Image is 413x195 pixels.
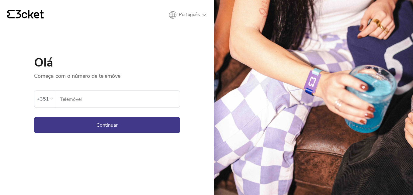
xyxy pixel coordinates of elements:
[7,10,15,19] g: {' '}
[34,117,180,133] button: Continuar
[34,56,180,69] h1: Olá
[56,91,180,108] label: Telemóvel
[60,91,180,108] input: Telemóvel
[34,69,180,80] p: Começa com o número de telemóvel
[37,94,49,104] div: +351
[7,10,44,20] a: {' '}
